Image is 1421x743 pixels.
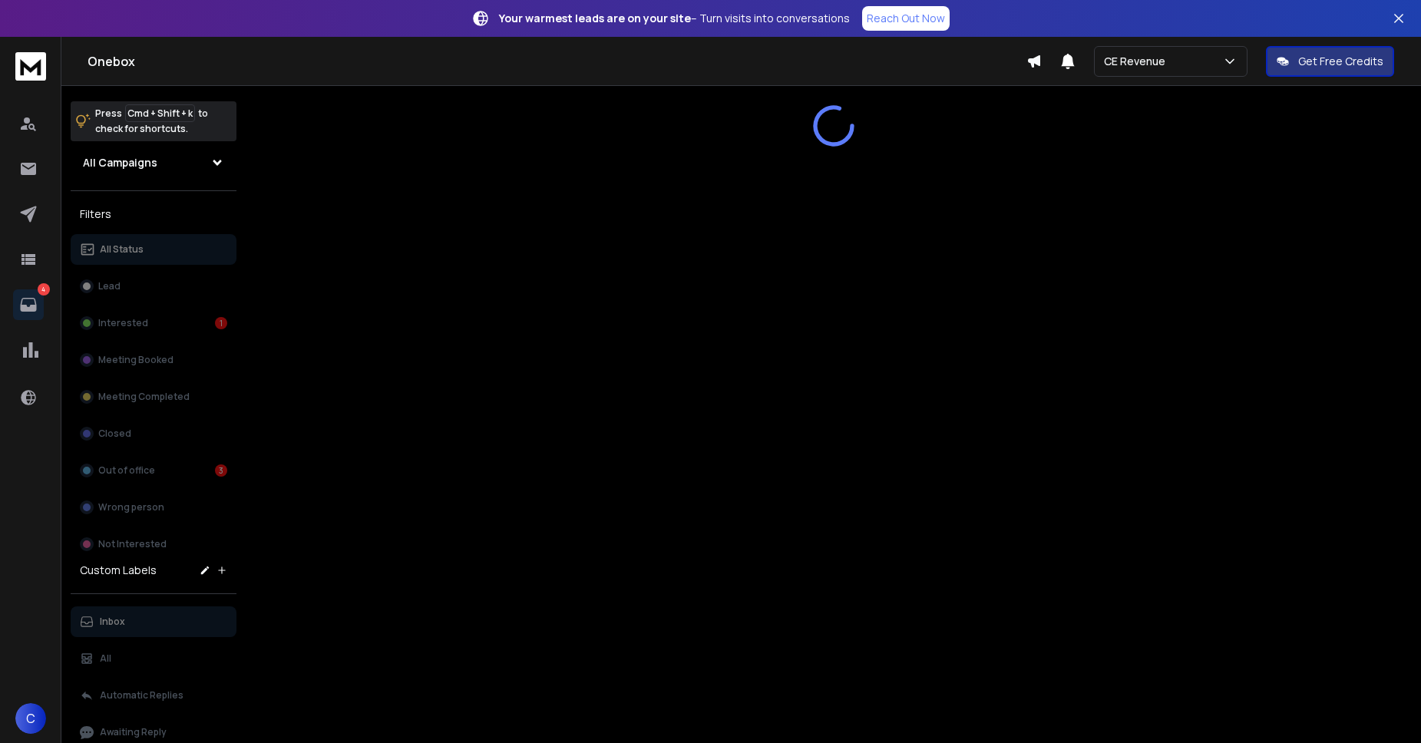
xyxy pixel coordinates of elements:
[80,563,157,578] h3: Custom Labels
[71,203,236,225] h3: Filters
[95,106,208,137] p: Press to check for shortcuts.
[867,11,945,26] p: Reach Out Now
[1298,54,1383,69] p: Get Free Credits
[125,104,195,122] span: Cmd + Shift + k
[15,703,46,734] button: C
[38,283,50,296] p: 4
[499,11,691,25] strong: Your warmest leads are on your site
[88,52,1026,71] h1: Onebox
[13,289,44,320] a: 4
[499,11,850,26] p: – Turn visits into conversations
[83,155,157,170] h1: All Campaigns
[71,147,236,178] button: All Campaigns
[862,6,950,31] a: Reach Out Now
[15,52,46,81] img: logo
[1266,46,1394,77] button: Get Free Credits
[1104,54,1171,69] p: CE Revenue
